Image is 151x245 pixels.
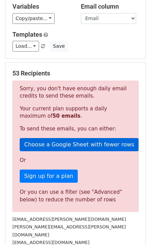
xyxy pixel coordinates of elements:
strong: 50 emails [53,113,81,119]
small: [PERSON_NAME][EMAIL_ADDRESS][PERSON_NAME][DOMAIN_NAME] [12,224,126,237]
p: To send these emails, you can either: [20,125,131,133]
a: Sign up for a plan [20,170,78,183]
h5: Email column [81,3,139,10]
small: [EMAIL_ADDRESS][DOMAIN_NAME] [12,240,89,245]
p: Your current plan supports a daily maximum of . [20,105,131,120]
iframe: Chat Widget [116,212,151,245]
button: Save [50,41,68,52]
a: Load... [12,41,39,52]
div: Or you can use a filter (see "Advanced" below) to reduce the number of rows [20,188,131,204]
h5: 53 Recipients [12,70,139,77]
a: Templates [12,31,42,38]
h5: Variables [12,3,70,10]
small: [EMAIL_ADDRESS][PERSON_NAME][DOMAIN_NAME] [12,217,126,222]
p: Sorry, you don't have enough daily email credits to send these emails. [20,85,131,100]
p: Or [20,157,131,164]
a: Copy/paste... [12,13,55,24]
a: Choose a Google Sheet with fewer rows [20,138,139,151]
